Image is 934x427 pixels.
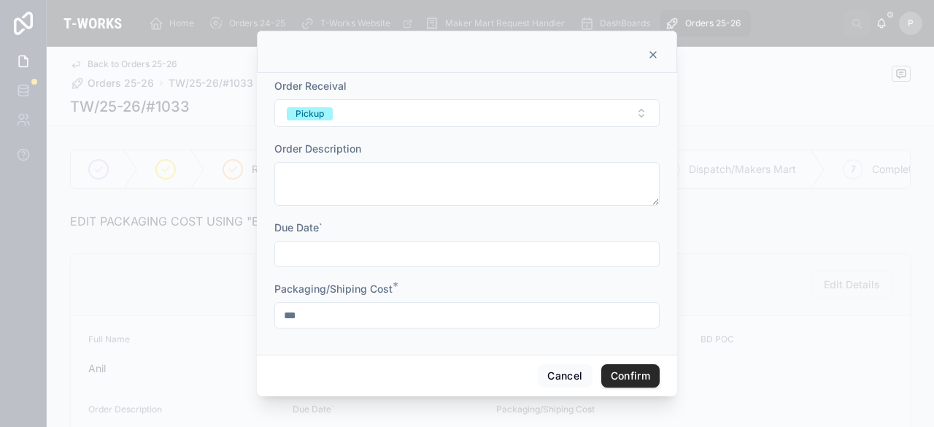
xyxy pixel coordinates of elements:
div: Pickup [296,107,324,120]
span: Order Receival [274,80,347,92]
span: Order Description [274,142,361,155]
button: Confirm [601,364,660,388]
span: Due Date` [274,221,323,234]
span: Packaging/Shiping Cost [274,282,393,295]
button: Select Button [274,99,660,127]
button: Cancel [538,364,592,388]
